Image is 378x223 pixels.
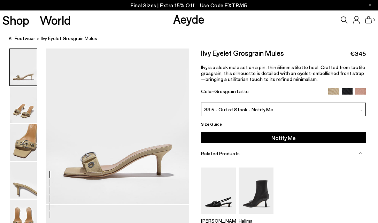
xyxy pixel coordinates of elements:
a: World [40,14,71,26]
img: Ilvy Eyelet Grosgrain Mules - Image 2 [10,87,37,123]
img: Halima Eyelet Pointed Boots [239,168,273,214]
div: Color: [201,88,323,96]
img: Ilvy Eyelet Grosgrain Mules - Image 3 [10,124,37,161]
span: Grosgrain Latte [214,88,249,94]
p: Final Sizes | Extra 15% Off [131,1,247,10]
img: svg%3E [359,109,363,112]
a: Shop [2,14,29,26]
img: svg%3E [358,151,362,155]
nav: breadcrumb [9,29,378,49]
span: Ilvy is a sleek mule set on a pin-thin 55mm stiletto heel. Crafted from tactile grosgrain, this s... [201,64,365,82]
img: Ilvy Eyelet Grosgrain Mules - Image 1 [10,49,37,86]
h2: Ilvy Eyelet Grosgrain Mules [201,49,284,57]
img: Davina Eyelet Slingback Pumps [201,168,236,214]
a: 0 [365,16,372,24]
button: Notify Me [201,132,366,143]
button: Size Guide [201,120,222,128]
span: 39.5 - Out of Stock - Notify Me [204,106,273,113]
span: Related Products [201,150,240,156]
span: Ilvy Eyelet Grosgrain Mules [41,35,97,42]
img: Ilvy Eyelet Grosgrain Mules - Image 4 [10,162,37,199]
span: €345 [350,49,366,58]
a: All Footwear [9,35,35,42]
a: Aeyde [173,12,205,26]
span: 0 [372,18,376,22]
span: Navigate to /collections/ss25-final-sizes [200,2,247,8]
